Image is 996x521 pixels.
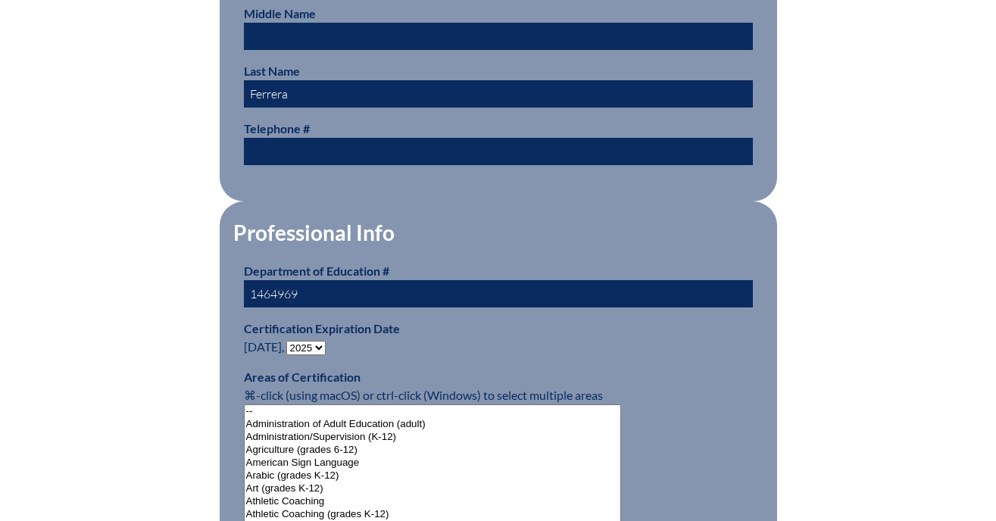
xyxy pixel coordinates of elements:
[245,405,621,418] option: --
[245,482,621,495] option: Art (grades K-12)
[245,470,621,482] option: Arabic (grades K-12)
[232,220,396,245] legend: Professional Info
[245,431,621,444] option: Administration/Supervision (K-12)
[245,444,621,457] option: Agriculture (grades 6-12)
[244,264,389,278] label: Department of Education #
[244,321,400,335] label: Certification Expiration Date
[245,495,621,508] option: Athletic Coaching
[245,418,621,431] option: Administration of Adult Education (adult)
[244,339,284,354] span: [DATE],
[244,6,316,20] label: Middle Name
[244,64,300,78] label: Last Name
[245,457,621,470] option: American Sign Language
[245,508,621,521] option: Athletic Coaching (grades K-12)
[244,121,310,136] label: Telephone #
[244,370,361,384] label: Areas of Certification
